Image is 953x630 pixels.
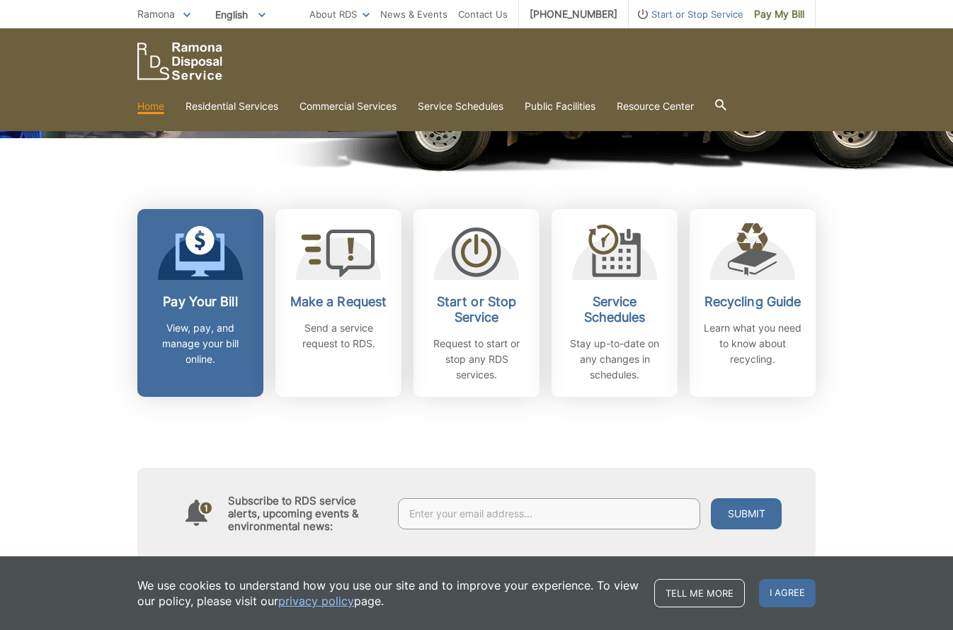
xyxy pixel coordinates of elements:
[700,294,805,310] h2: Recycling Guide
[286,320,391,351] p: Send a service request to RDS.
[137,43,222,80] a: EDCD logo. Return to the homepage.
[278,593,354,609] a: privacy policy
[617,99,694,114] a: Resource Center
[754,6,804,22] span: Pay My Bill
[424,294,529,325] h2: Start or Stop Service
[424,336,529,383] p: Request to start or stop any RDS services.
[275,209,401,397] a: Make a Request Send a service request to RDS.
[137,99,164,114] a: Home
[205,3,276,26] span: English
[552,209,678,397] a: Service Schedules Stay up-to-date on any changes in schedules.
[228,495,384,533] h4: Subscribe to RDS service alerts, upcoming events & environmental news:
[137,578,640,609] p: We use cookies to understand how you use our site and to improve your experience. To view our pol...
[286,294,391,310] h2: Make a Request
[137,8,175,20] span: Ramona
[525,99,595,114] a: Public Facilities
[380,6,447,22] a: News & Events
[759,579,816,607] span: I agree
[458,6,508,22] a: Contact Us
[398,498,700,529] input: Enter your email address...
[186,99,278,114] a: Residential Services
[690,209,816,397] a: Recycling Guide Learn what you need to know about recycling.
[309,6,370,22] a: About RDS
[562,336,667,383] p: Stay up-to-date on any changes in schedules.
[654,579,745,607] a: Tell me more
[700,320,805,367] p: Learn what you need to know about recycling.
[711,498,782,529] button: Submit
[148,294,253,310] h2: Pay Your Bill
[148,320,253,367] p: View, pay, and manage your bill online.
[562,294,667,325] h2: Service Schedules
[137,209,263,397] a: Pay Your Bill View, pay, and manage your bill online.
[418,99,503,114] a: Service Schedules
[299,99,396,114] a: Commercial Services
